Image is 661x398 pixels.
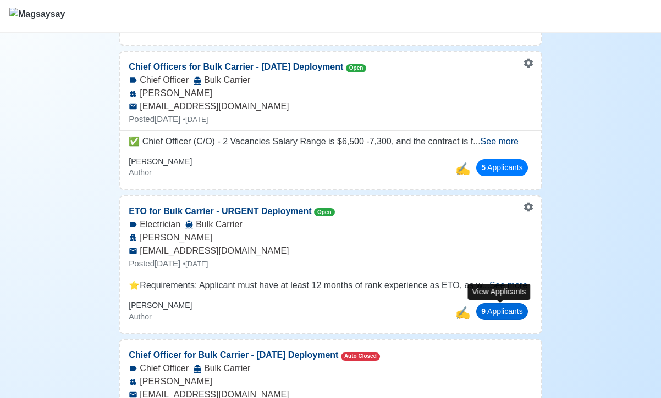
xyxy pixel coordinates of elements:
small: Author [129,312,151,321]
span: Electrician [140,218,180,231]
span: Chief Officer [140,74,189,87]
div: [EMAIL_ADDRESS][DOMAIN_NAME] [120,100,541,113]
div: Bulk Carrier [185,218,242,231]
p: Chief Officers for Bulk Carrier - [DATE] Deployment [120,52,375,74]
div: Posted [DATE] [120,257,541,270]
small: • [DATE] [183,115,208,124]
h6: [PERSON_NAME] [129,157,192,166]
span: See more [481,137,519,146]
div: View Applicants [468,284,531,300]
button: copy [453,301,472,324]
small: • [DATE] [183,260,208,268]
span: ⭐️Requirements: Applicant must have at least 12 months of rank experience as ETO, as w [129,281,482,290]
h6: [PERSON_NAME] [129,301,192,310]
button: 9 Applicants [476,303,528,320]
button: Magsaysay [9,1,65,32]
div: [EMAIL_ADDRESS][DOMAIN_NAME] [120,244,541,257]
div: [PERSON_NAME] [120,87,541,100]
div: [PERSON_NAME] [120,231,541,244]
img: Magsaysay [9,8,65,27]
span: 9 [481,307,486,316]
span: 5 [481,163,486,172]
small: Author [129,168,151,177]
span: Chief Officer [140,362,189,375]
span: copy [455,162,470,176]
span: ✅ Chief Officer (C/O) - 2 Vacancies Salary Range is $6,500 -7,300, and the contract is f [129,137,473,146]
p: ETO for Bulk Carrier - URGENT Deployment [120,196,343,218]
div: Bulk Carrier [193,74,250,87]
button: 5 Applicants [476,159,528,176]
span: Auto Closed [341,352,380,361]
button: copy [453,157,472,181]
span: ... [473,137,519,146]
span: Open [314,208,335,216]
span: Open [346,64,367,72]
p: Chief Officer for Bulk Carrier - [DATE] Deployment [120,340,388,362]
div: Posted [DATE] [120,113,541,126]
div: [PERSON_NAME] [120,375,541,388]
span: copy [455,306,470,319]
div: Bulk Carrier [193,362,250,375]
